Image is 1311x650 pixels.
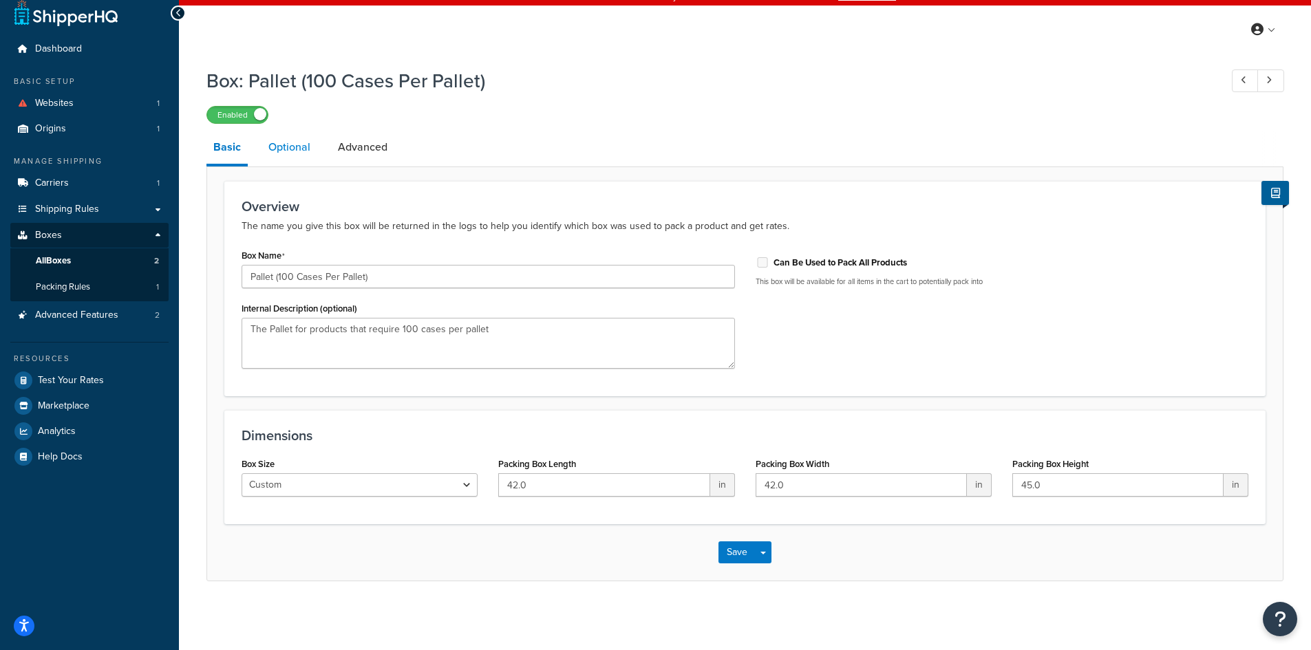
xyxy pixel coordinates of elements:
[38,400,89,412] span: Marketplace
[10,116,169,142] li: Origins
[262,131,317,164] a: Optional
[35,123,66,135] span: Origins
[242,318,735,369] textarea: The Pallet for products that require 100 cases per pallet
[1224,473,1248,497] span: in
[10,368,169,393] a: Test Your Rates
[10,303,169,328] a: Advanced Features2
[10,76,169,87] div: Basic Setup
[756,277,1249,287] p: This box will be available for all items in the cart to potentially pack into
[157,123,160,135] span: 1
[154,255,159,267] span: 2
[242,428,1248,443] h3: Dimensions
[38,375,104,387] span: Test Your Rates
[10,274,169,300] li: Packing Rules
[157,177,160,189] span: 1
[242,459,275,469] label: Box Size
[206,67,1206,94] h1: Box: Pallet (100 Cases Per Pallet)
[38,451,83,463] span: Help Docs
[10,116,169,142] a: Origins1
[331,131,394,164] a: Advanced
[206,131,248,166] a: Basic
[35,43,82,55] span: Dashboard
[10,248,169,274] a: AllBoxes2
[10,444,169,469] a: Help Docs
[155,310,160,321] span: 2
[718,541,756,563] button: Save
[1263,602,1297,636] button: Open Resource Center
[10,303,169,328] li: Advanced Features
[38,426,76,437] span: Analytics
[498,459,576,469] label: Packing Box Length
[1257,69,1284,92] a: Next Record
[157,98,160,109] span: 1
[242,218,1248,235] p: The name you give this box will be returned in the logs to help you identify which box was used t...
[10,393,169,418] a: Marketplace
[10,353,169,365] div: Resources
[35,204,99,215] span: Shipping Rules
[10,36,169,62] a: Dashboard
[10,155,169,167] div: Manage Shipping
[207,107,268,123] label: Enabled
[156,281,159,293] span: 1
[10,274,169,300] a: Packing Rules1
[10,223,169,248] a: Boxes
[36,255,71,267] span: All Boxes
[967,473,992,497] span: in
[35,310,118,321] span: Advanced Features
[242,303,357,314] label: Internal Description (optional)
[242,199,1248,214] h3: Overview
[1232,69,1259,92] a: Previous Record
[35,98,74,109] span: Websites
[35,177,69,189] span: Carriers
[10,223,169,301] li: Boxes
[10,197,169,222] a: Shipping Rules
[1012,459,1089,469] label: Packing Box Height
[710,473,735,497] span: in
[242,250,285,261] label: Box Name
[10,171,169,196] a: Carriers1
[10,419,169,444] a: Analytics
[10,171,169,196] li: Carriers
[35,230,62,241] span: Boxes
[10,91,169,116] a: Websites1
[36,281,90,293] span: Packing Rules
[756,257,769,268] input: This option can't be selected because the box is assigned to a dimensional rule
[756,459,829,469] label: Packing Box Width
[1261,181,1289,205] button: Show Help Docs
[774,257,907,269] label: Can Be Used to Pack All Products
